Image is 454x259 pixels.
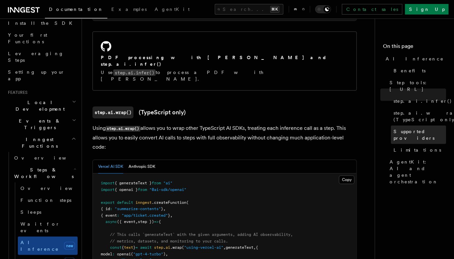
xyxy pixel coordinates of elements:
h2: PDF processing with [PERSON_NAME] and step.ai.infer() [101,54,349,67]
span: Events & Triggers [5,118,72,131]
span: . [163,245,166,250]
a: Contact sales [342,4,402,15]
span: , [170,213,172,218]
span: AI Inference [20,240,59,252]
button: Anthropic SDK [129,160,155,173]
span: AgentKit: AI and agent orchestration [390,159,446,185]
span: // metrics, datasets, and monitoring to your calls. [110,239,228,243]
a: Function steps [18,194,78,206]
span: { id [101,206,110,211]
span: Limitations [394,147,441,153]
span: "app/ticket.created" [122,213,168,218]
a: AI Inference [383,53,446,65]
span: async [105,219,117,224]
button: Local Development [5,96,78,115]
button: Events & Triggers [5,115,78,133]
span: Sleeps [20,209,41,215]
span: .createFunction [152,200,186,205]
span: generateText [226,245,253,250]
span: "@ai-sdk/openai" [149,187,186,192]
a: Leveraging Steps [5,48,78,66]
a: Step tools: [URL] [387,77,446,95]
code: step.ai.wrap() [93,106,133,118]
span: "gpt-4-turbo" [133,252,163,256]
span: { [159,219,161,224]
span: { openai } [115,187,138,192]
span: // This calls `generateText` with the given arguments, adding AI observability, [110,232,293,237]
a: Overview [12,152,78,164]
code: step.ai.wrap() [106,126,140,131]
span: Benefits [394,67,426,74]
a: AI Inferencenew [18,237,78,255]
span: : [112,252,115,256]
span: Steps & Workflows [12,166,74,180]
span: Documentation [49,7,103,12]
button: Search...⌘K [215,4,284,15]
span: "summarize-contents" [115,206,161,211]
span: text [124,245,133,250]
span: Setting up your app [8,69,65,81]
a: AgentKit [151,2,194,18]
a: Benefits [391,65,446,77]
span: , [163,206,166,211]
h4: On this page [383,42,446,53]
span: , [135,219,138,224]
button: Inngest Functions [5,133,78,152]
p: Using allows you to wrap other TypeScript AI SDKs, treating each inference call as a step. This a... [93,124,357,152]
span: ( [131,252,133,256]
span: from [152,181,161,185]
span: { event [101,213,117,218]
button: Toggle dark mode [315,5,331,13]
span: Local Development [5,99,72,112]
button: Steps & Workflows [12,164,78,182]
a: AgentKit: AI and agent orchestration [387,156,446,188]
span: Step tools: [URL] [390,79,446,92]
span: export [101,200,115,205]
span: Overview [20,186,89,191]
span: ai [166,245,170,250]
span: , [166,252,168,256]
span: } [161,206,163,211]
span: Function steps [20,198,71,203]
a: Sleeps [18,206,78,218]
span: Inngest Functions [5,136,71,149]
span: new [64,242,75,250]
span: AI Inference [386,55,444,62]
span: "using-vercel-ai" [184,245,223,250]
a: Sign Up [405,4,449,15]
span: Wait for events [20,221,60,233]
span: await [140,245,152,250]
span: { [122,245,124,250]
p: Use to process a PDF with [PERSON_NAME]. [101,69,349,82]
span: : [110,206,112,211]
span: ( [186,200,189,205]
span: ) [163,252,166,256]
a: step.ai.wrap()(TypeScript only) [93,106,186,118]
span: step [154,245,163,250]
a: Your first Functions [5,29,78,48]
button: Copy [339,175,355,184]
code: step.ai.infer() [113,69,156,76]
span: , [253,245,256,250]
a: Examples [107,2,151,18]
a: step.ai.infer() [391,95,446,107]
span: } [133,245,135,250]
span: Examples [111,7,147,12]
span: { [256,245,258,250]
span: from [138,187,147,192]
span: "ai" [163,181,172,185]
a: Documentation [45,2,107,18]
span: => [154,219,159,224]
span: ({ event [117,219,135,224]
span: import [101,187,115,192]
span: import [101,181,115,185]
a: PDF processing with [PERSON_NAME] and step.ai.infer()Usestep.ai.infer()to process a PDF with [PER... [93,31,357,91]
a: Overview [18,182,78,194]
span: AgentKit [155,7,190,12]
a: Install the SDK [5,17,78,29]
span: , [223,245,226,250]
span: } [168,213,170,218]
span: = [135,245,138,250]
a: Setting up your app [5,66,78,85]
a: Limitations [391,144,446,156]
